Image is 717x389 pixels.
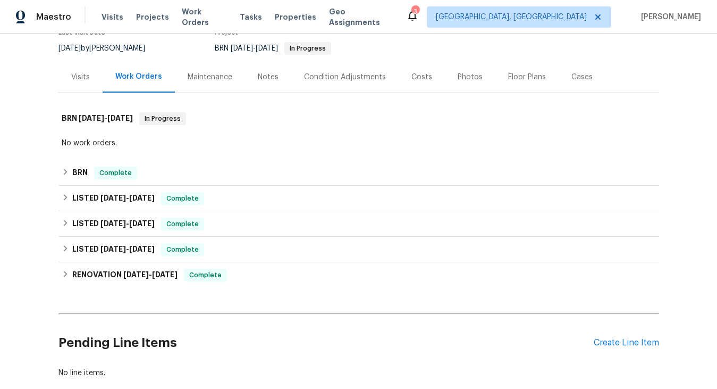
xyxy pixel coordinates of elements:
[58,368,659,378] div: No line items.
[411,72,432,82] div: Costs
[285,45,330,52] span: In Progress
[72,218,155,230] h6: LISTED
[58,211,659,237] div: LISTED [DATE]-[DATE]Complete
[436,12,587,22] span: [GEOGRAPHIC_DATA], [GEOGRAPHIC_DATA]
[508,72,546,82] div: Floor Plans
[100,194,155,202] span: -
[162,193,203,204] span: Complete
[100,245,126,253] span: [DATE]
[275,12,316,22] span: Properties
[100,194,126,202] span: [DATE]
[100,220,155,227] span: -
[123,271,149,278] span: [DATE]
[304,72,386,82] div: Condition Adjustments
[123,271,178,278] span: -
[72,167,88,179] h6: BRN
[162,244,203,255] span: Complete
[72,243,155,256] h6: LISTED
[115,71,162,82] div: Work Orders
[188,72,232,82] div: Maintenance
[182,6,227,28] span: Work Orders
[256,45,278,52] span: [DATE]
[58,42,158,55] div: by [PERSON_NAME]
[458,72,483,82] div: Photos
[36,12,71,22] span: Maestro
[411,6,419,17] div: 3
[136,12,169,22] span: Projects
[637,12,701,22] span: [PERSON_NAME]
[71,72,90,82] div: Visits
[185,270,226,280] span: Complete
[129,220,155,227] span: [DATE]
[95,168,136,178] span: Complete
[162,219,203,229] span: Complete
[107,114,133,122] span: [DATE]
[140,113,185,124] span: In Progress
[58,45,81,52] span: [DATE]
[231,45,278,52] span: -
[231,45,253,52] span: [DATE]
[215,45,331,52] span: BRN
[79,114,104,122] span: [DATE]
[240,13,262,21] span: Tasks
[129,194,155,202] span: [DATE]
[329,6,393,28] span: Geo Assignments
[62,138,656,148] div: No work orders.
[594,338,659,348] div: Create Line Item
[100,245,155,253] span: -
[72,269,178,282] h6: RENOVATION
[72,192,155,205] h6: LISTED
[58,186,659,211] div: LISTED [DATE]-[DATE]Complete
[58,262,659,288] div: RENOVATION [DATE]-[DATE]Complete
[58,160,659,186] div: BRN Complete
[129,245,155,253] span: [DATE]
[571,72,593,82] div: Cases
[58,318,594,368] h2: Pending Line Items
[100,220,126,227] span: [DATE]
[58,237,659,262] div: LISTED [DATE]-[DATE]Complete
[102,12,123,22] span: Visits
[258,72,279,82] div: Notes
[58,102,659,136] div: BRN [DATE]-[DATE]In Progress
[152,271,178,278] span: [DATE]
[62,112,133,125] h6: BRN
[79,114,133,122] span: -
